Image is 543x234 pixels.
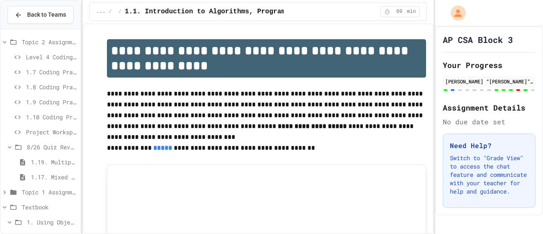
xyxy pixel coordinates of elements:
span: 1.19. Multiple Choice Exercises for Unit 1a (1.1-1.6) [31,158,77,166]
div: [PERSON_NAME] “[PERSON_NAME]” [PERSON_NAME] [445,78,533,85]
span: Topic 2 Assignments [22,38,77,46]
span: / [119,8,122,15]
h2: Your Progress [443,59,535,71]
span: 1.7 Coding Practice [26,68,77,76]
span: 1.8 Coding Practice [26,83,77,91]
h1: AP CSA Block 3 [443,34,513,45]
span: ... [96,8,106,15]
span: 60 [393,8,406,15]
span: Project Workspace [26,128,77,136]
span: 1.1. Introduction to Algorithms, Programming, and Compilers [125,7,362,17]
p: Switch to "Grade View" to access the chat feature and communicate with your teacher for help and ... [450,154,528,196]
span: 1. Using Objects and Methods [27,218,77,226]
span: Textbook [22,203,77,211]
h3: Need Help? [450,141,528,151]
span: 1.9 Coding Practice [26,98,77,106]
div: My Account [442,3,468,23]
span: Level 4 Coding Challenge [26,53,77,61]
span: 1.10 Coding Practice [26,113,77,121]
button: Back to Teams [8,6,74,24]
span: 8/26 Quiz Review [27,143,77,151]
h2: Assignment Details [443,102,535,113]
span: Back to Teams [27,10,66,19]
span: Topic 1 Assignments [22,188,77,196]
span: min [407,8,416,15]
span: / [109,8,112,15]
div: No due date set [443,117,535,127]
span: 1.17. Mixed Up Code Practice 1.1-1.6 [31,173,77,181]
